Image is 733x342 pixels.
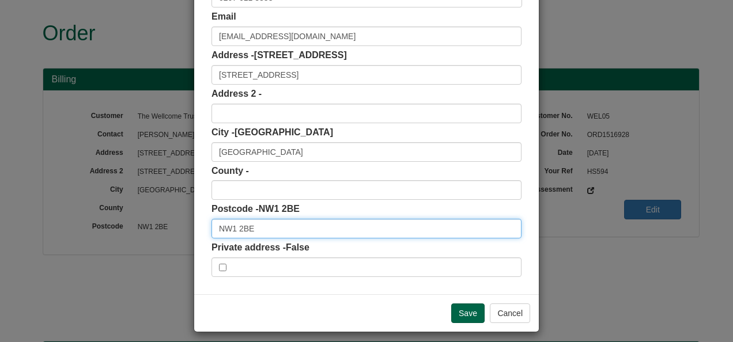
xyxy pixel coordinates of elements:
[211,165,249,178] label: County -
[254,50,347,60] span: [STREET_ADDRESS]
[211,126,333,139] label: City -
[211,88,262,101] label: Address 2 -
[259,204,300,214] span: NW1 2BE
[211,203,300,216] label: Postcode -
[490,303,530,323] button: Cancel
[211,49,347,62] label: Address -
[451,303,485,323] input: Save
[211,241,309,254] label: Private address -
[235,127,333,137] span: [GEOGRAPHIC_DATA]
[211,10,236,24] label: Email
[286,242,309,252] span: False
